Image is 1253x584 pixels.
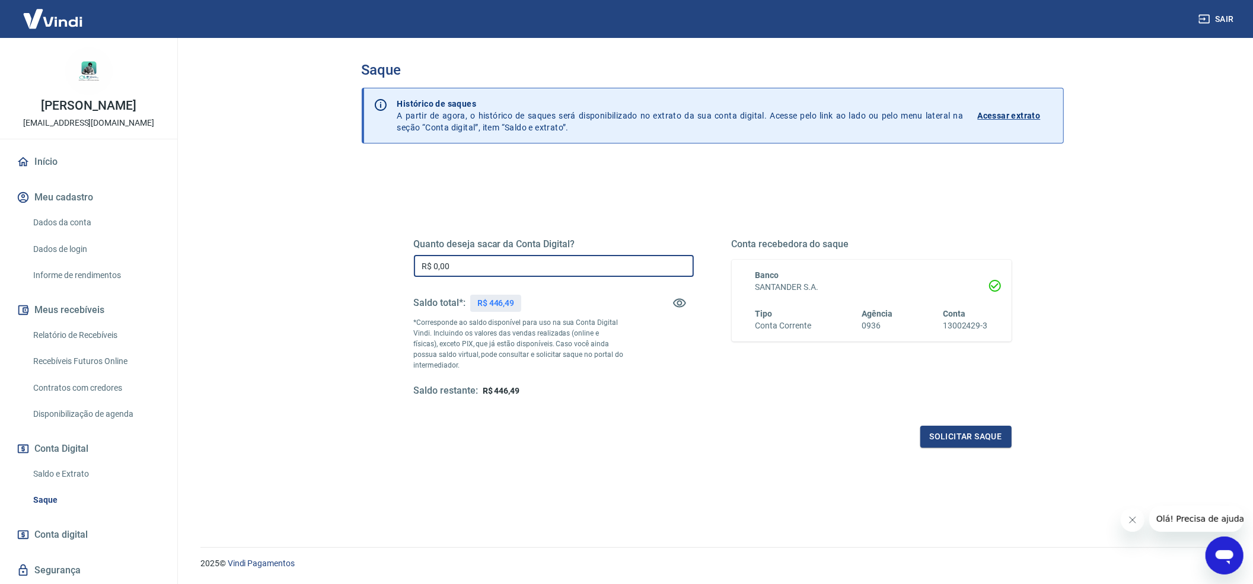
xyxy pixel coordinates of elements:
[200,557,1225,570] p: 2025 ©
[23,117,154,129] p: [EMAIL_ADDRESS][DOMAIN_NAME]
[755,270,779,280] span: Banco
[732,238,1012,250] h5: Conta recebedora do saque
[228,559,295,568] a: Vindi Pagamentos
[477,297,515,309] p: R$ 446,49
[943,320,988,332] h6: 13002429-3
[1206,537,1244,575] iframe: Botão para abrir a janela de mensagens
[414,385,478,397] h5: Saldo restante:
[14,557,163,583] a: Segurança
[28,210,163,235] a: Dados da conta
[920,426,1012,448] button: Solicitar saque
[14,184,163,210] button: Meu cadastro
[414,317,624,371] p: *Corresponde ao saldo disponível para uso na sua Conta Digital Vindi. Incluindo os valores das ve...
[978,110,1041,122] p: Acessar extrato
[943,309,965,318] span: Conta
[28,349,163,374] a: Recebíveis Futuros Online
[28,237,163,261] a: Dados de login
[1121,508,1144,532] iframe: Fechar mensagem
[862,309,892,318] span: Agência
[483,386,520,395] span: R$ 446,49
[1196,8,1239,30] button: Sair
[28,263,163,288] a: Informe de rendimentos
[414,297,466,309] h5: Saldo total*:
[28,462,163,486] a: Saldo e Extrato
[28,488,163,512] a: Saque
[397,98,964,110] p: Histórico de saques
[14,522,163,548] a: Conta digital
[28,402,163,426] a: Disponibilização de agenda
[755,309,773,318] span: Tipo
[28,376,163,400] a: Contratos com credores
[65,47,113,95] img: 05ab7263-a09e-433c-939c-41b569d985b7.jpeg
[414,238,694,250] h5: Quanto deseja sacar da Conta Digital?
[14,1,91,37] img: Vindi
[14,297,163,323] button: Meus recebíveis
[362,62,1064,78] h3: Saque
[7,8,100,18] span: Olá! Precisa de ajuda?
[14,149,163,175] a: Início
[41,100,136,112] p: [PERSON_NAME]
[862,320,892,332] h6: 0936
[1149,506,1244,532] iframe: Mensagem da empresa
[978,98,1054,133] a: Acessar extrato
[14,436,163,462] button: Conta Digital
[755,281,988,293] h6: SANTANDER S.A.
[28,323,163,347] a: Relatório de Recebíveis
[34,526,88,543] span: Conta digital
[397,98,964,133] p: A partir de agora, o histórico de saques será disponibilizado no extrato da sua conta digital. Ac...
[755,320,811,332] h6: Conta Corrente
